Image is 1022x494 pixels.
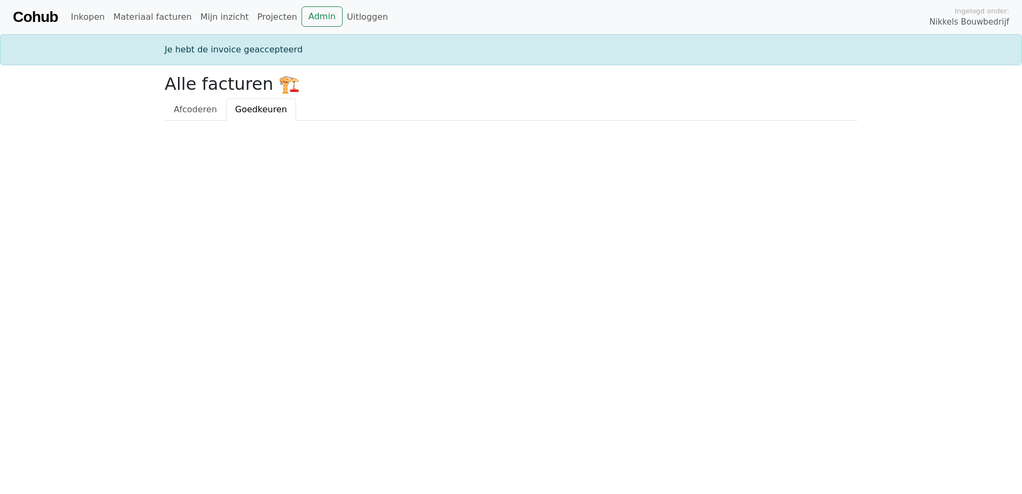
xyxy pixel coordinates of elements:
[13,4,58,30] a: Cohub
[66,6,109,28] a: Inkopen
[165,74,857,94] h2: Alle facturen 🏗️
[930,16,1009,28] span: Nikkels Bouwbedrijf
[343,6,392,28] a: Uitloggen
[196,6,253,28] a: Mijn inzicht
[174,104,217,114] span: Afcoderen
[235,104,287,114] span: Goedkeuren
[158,43,864,56] div: Je hebt de invoice geaccepteerd
[301,6,343,27] a: Admin
[955,6,1009,16] span: Ingelogd onder:
[165,98,226,121] a: Afcoderen
[109,6,196,28] a: Materiaal facturen
[226,98,296,121] a: Goedkeuren
[253,6,301,28] a: Projecten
